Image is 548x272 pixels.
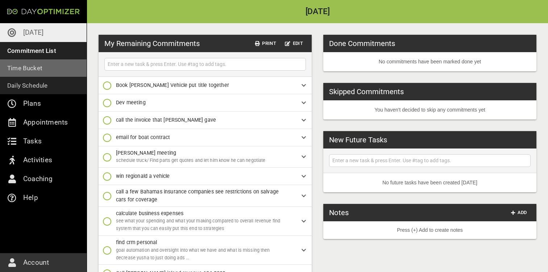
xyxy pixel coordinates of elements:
[23,117,68,128] p: Appointments
[23,257,49,268] p: Account
[323,173,536,192] li: No future tasks have been created [DATE]
[23,135,42,147] p: Tasks
[106,60,304,69] input: Enter a new task & press Enter. Use #tag to add tags.
[329,134,387,145] h3: New Future Tasks
[116,150,176,156] span: [PERSON_NAME] meeting
[116,100,146,105] span: Dev meeting
[510,209,528,217] span: Add
[99,129,312,146] div: email for boat contract
[7,80,48,91] p: Daily Schedule
[255,39,276,48] span: Print
[99,94,312,112] div: Dev meeting
[323,100,536,120] li: You haven't decided to skip any commitments yet
[507,207,531,218] button: Add
[116,210,183,216] span: calculate business expenses
[23,154,52,166] p: Activities
[99,236,312,265] div: find crm personalgoal automation and oversight into what we have and what is missing then decreas...
[99,168,312,185] div: win regionald a vehicle
[116,117,216,123] span: call the invoice that [PERSON_NAME] gave
[87,8,548,16] h2: [DATE]
[116,173,170,179] span: win regionald a vehicle
[99,112,312,129] div: call the invoice that [PERSON_NAME] gave
[23,173,53,185] p: Coaching
[116,134,170,140] span: email for boat contract
[329,38,395,49] h3: Done Commitments
[116,158,265,163] span: schedule truck/ Find parts get quotes and let him know he can negotiate
[116,239,157,245] span: find crm personal
[116,189,279,202] span: call a few Bahamas insurance companies see restrictions on salvage cars for coverage
[116,247,270,260] span: goal automation and oversight into what we have and what is missing then decrease yusha to just d...
[99,77,312,94] div: Book [PERSON_NAME] Vehicle put title together
[23,27,43,38] p: [DATE]
[329,226,531,234] p: Press (+) Add to create notes
[99,185,312,207] div: call a few Bahamas insurance companies see restrictions on salvage cars for coverage
[7,9,80,14] img: Day Optimizer
[285,39,303,48] span: Edit
[116,218,280,231] span: see what your spending and what your making compared to overall revenue find system that you can ...
[99,207,312,236] div: calculate business expensessee what your spending and what your making compared to overall revenu...
[329,207,349,218] h3: Notes
[323,52,536,71] li: No commitments have been marked done yet
[116,82,229,88] span: Book [PERSON_NAME] Vehicle put title together
[7,46,56,56] p: Commitment List
[329,86,404,97] h3: Skipped Commitments
[99,146,312,168] div: [PERSON_NAME] meetingschedule truck/ Find parts get quotes and let him know he can negotiate
[282,38,306,49] button: Edit
[331,156,529,165] input: Enter a new task & press Enter. Use #tag to add tags.
[104,38,200,49] h3: My Remaining Commitments
[252,38,279,49] button: Print
[7,63,42,73] p: Time Bucket
[23,98,41,109] p: Plans
[23,192,38,204] p: Help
